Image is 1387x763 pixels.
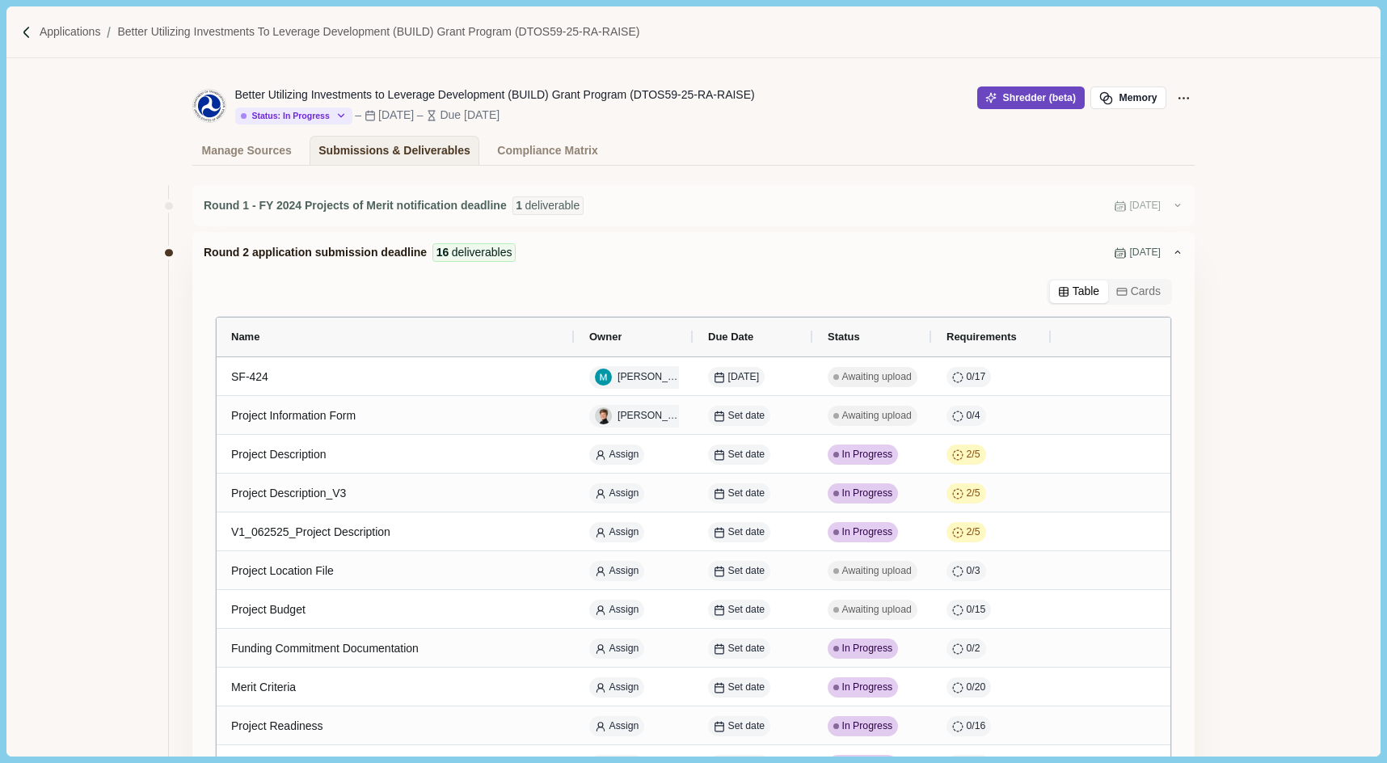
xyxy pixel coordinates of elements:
div: Project Readiness [231,710,560,742]
span: 1 [516,197,522,214]
div: Project Budget [231,594,560,626]
span: Assign [609,681,639,695]
div: – [417,107,424,124]
button: Assign [589,639,644,659]
span: Awaiting upload [842,409,912,424]
span: Set date [728,487,765,501]
span: Status [828,331,860,343]
span: [PERSON_NAME] [618,409,682,424]
span: Set date [728,564,765,579]
span: 2 / 5 [967,525,980,540]
img: Helena Merk [595,407,612,424]
button: Assign [589,483,644,504]
span: 0 / 16 [967,719,986,734]
button: Set date [708,445,770,465]
button: Set date [708,561,770,581]
button: Assign [589,522,644,542]
div: V1_062525_Project Description [231,516,560,548]
div: Funding Commitment Documentation [231,633,560,664]
button: Assign [589,677,644,698]
div: Status: In Progress [241,111,330,121]
a: Submissions & Deliverables [310,136,480,165]
span: Name [231,331,259,343]
button: Set date [708,406,770,426]
span: [DATE] [714,370,759,385]
span: In Progress [842,448,893,462]
span: Set date [728,603,765,618]
span: Assign [609,525,639,540]
div: [DATE] [378,107,414,124]
span: In Progress [842,642,893,656]
img: Forward slash icon [19,25,34,40]
span: [DATE] [1129,246,1161,260]
button: Set date [708,600,770,620]
span: Assign [609,448,639,462]
button: Cards [1108,280,1170,303]
span: deliverable [525,197,580,214]
div: Project Description_V3 [231,478,560,509]
button: Set date [708,677,770,698]
span: Round 1 - FY 2024 Projects of Merit notification deadline [204,197,507,214]
button: Set date [708,522,770,542]
img: 1654794644197-seal_us_dot_8.png [193,90,226,122]
span: 0 / 15 [967,603,986,618]
span: 0 / 20 [967,681,986,695]
a: Applications [40,23,101,40]
div: Project Information Form [231,400,560,432]
span: Awaiting upload [842,564,912,579]
span: Set date [728,409,765,424]
span: Awaiting upload [842,370,912,385]
button: Shredder (beta) [977,86,1085,109]
div: Manage Sources [202,137,292,165]
button: Memory [1090,86,1166,109]
span: Assign [609,487,639,501]
span: Owner [589,331,622,343]
span: 0 / 4 [967,409,980,424]
div: – [355,107,361,124]
button: Assign [589,561,644,581]
span: In Progress [842,681,893,695]
span: 16 [436,244,449,261]
span: Awaiting upload [842,603,912,618]
span: Round 2 application submission deadline [204,244,427,261]
a: Compliance Matrix [488,136,607,165]
button: Assign [589,716,644,736]
div: Project Location File [231,555,560,587]
div: Better Utilizing Investments to Leverage Development (BUILD) Grant Program (DTOS59-25-RA-RAISE) [235,86,755,103]
div: Merit Criteria [231,672,560,703]
div: Project Description [231,439,560,470]
span: In Progress [842,487,893,501]
span: Assign [609,603,639,618]
span: In Progress [842,719,893,734]
div: Submissions & Deliverables [318,137,470,165]
img: Forward slash icon [100,25,117,40]
button: Assign [589,600,644,620]
span: Set date [728,642,765,656]
span: 0 / 3 [967,564,980,579]
button: Table [1050,280,1108,303]
span: [PERSON_NAME] [618,370,682,385]
span: Assign [609,564,639,579]
a: Manage Sources [192,136,301,165]
span: Requirements [946,331,1017,343]
button: Set date [708,483,770,504]
span: 0 / 2 [967,642,980,656]
a: Better Utilizing Investments to Leverage Development (BUILD) Grant Program (DTOS59-25-RA-RAISE) [117,23,639,40]
button: [DATE] [708,367,765,387]
span: 2 / 5 [967,448,980,462]
span: In Progress [842,525,893,540]
button: Status: In Progress [235,107,352,124]
img: Megan R [595,369,612,386]
span: deliverables [452,244,512,261]
span: Set date [728,448,765,462]
span: [DATE] [1129,199,1161,213]
button: Helena Merk[PERSON_NAME] [589,405,688,428]
button: Megan R[PERSON_NAME] [589,366,688,389]
button: Set date [708,639,770,659]
span: 2 / 5 [967,487,980,501]
button: Set date [708,716,770,736]
span: 0 / 17 [967,370,986,385]
span: Assign [609,719,639,734]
